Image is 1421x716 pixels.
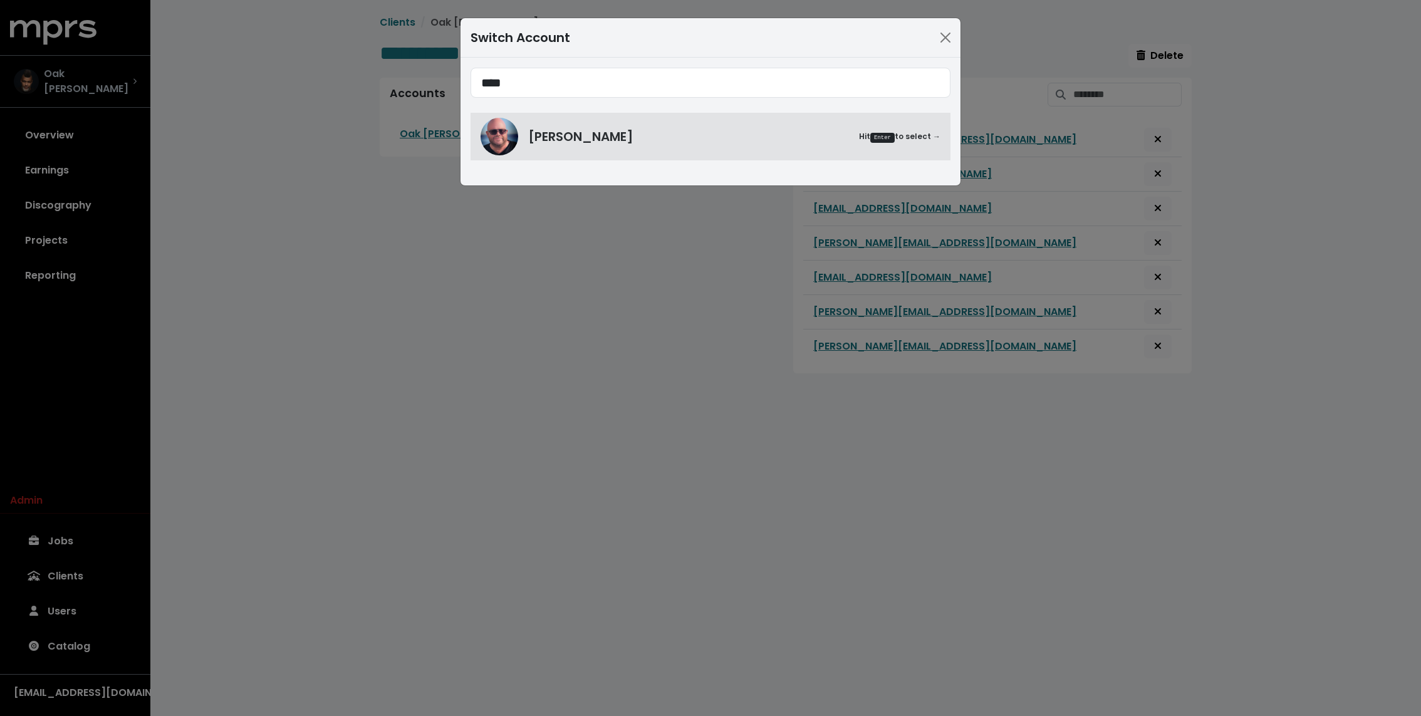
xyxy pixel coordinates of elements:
button: Close [935,28,955,48]
kbd: Enter [870,133,895,143]
div: Switch Account [471,28,570,47]
small: Hit to select → [859,131,940,143]
a: Stuart Crichton[PERSON_NAME]HitEnterto select → [471,113,950,160]
span: [PERSON_NAME] [528,127,633,146]
img: Stuart Crichton [481,118,518,155]
input: Search accounts [471,68,950,98]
